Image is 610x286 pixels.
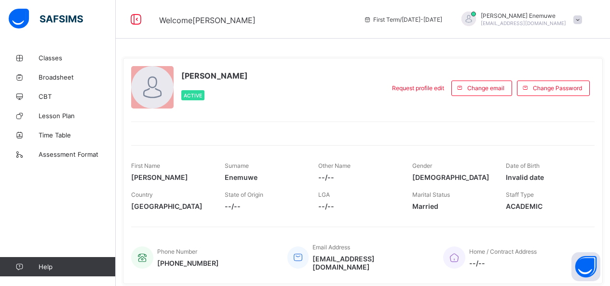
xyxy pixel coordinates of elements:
span: LGA [318,191,330,198]
span: Time Table [39,131,116,139]
span: Staff Type [506,191,534,198]
span: [DEMOGRAPHIC_DATA] [412,173,491,181]
span: State of Origin [225,191,263,198]
span: Broadsheet [39,73,116,81]
span: Other Name [318,162,351,169]
span: Welcome [PERSON_NAME] [159,15,256,25]
span: [GEOGRAPHIC_DATA] [131,202,210,210]
button: Open asap [571,252,600,281]
span: Assessment Format [39,150,116,158]
span: ACADEMIC [506,202,585,210]
span: Surname [225,162,249,169]
span: Request profile edit [392,84,444,92]
span: Classes [39,54,116,62]
span: Phone Number [157,248,197,255]
span: [EMAIL_ADDRESS][DOMAIN_NAME] [312,255,429,271]
span: Email Address [312,244,350,251]
span: Gender [412,162,432,169]
span: Enemuwe [225,173,304,181]
span: Marital Status [412,191,450,198]
span: --/-- [318,173,397,181]
span: [PERSON_NAME] Enemuwe [481,12,566,19]
span: --/-- [318,202,397,210]
span: Help [39,263,115,271]
span: Change Password [533,84,582,92]
img: safsims [9,9,83,29]
span: --/-- [225,202,304,210]
span: Lesson Plan [39,112,116,120]
span: First Name [131,162,160,169]
span: Active [184,93,202,98]
span: [PERSON_NAME] [181,71,248,81]
span: Country [131,191,153,198]
span: Married [412,202,491,210]
span: --/-- [469,259,537,267]
span: Home / Contract Address [469,248,537,255]
span: [EMAIL_ADDRESS][DOMAIN_NAME] [481,20,566,26]
div: RitaEnemuwe [452,12,587,27]
span: [PHONE_NUMBER] [157,259,219,267]
span: Change email [467,84,504,92]
span: Date of Birth [506,162,540,169]
span: Invalid date [506,173,585,181]
span: CBT [39,93,116,100]
span: session/term information [364,16,442,23]
span: [PERSON_NAME] [131,173,210,181]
